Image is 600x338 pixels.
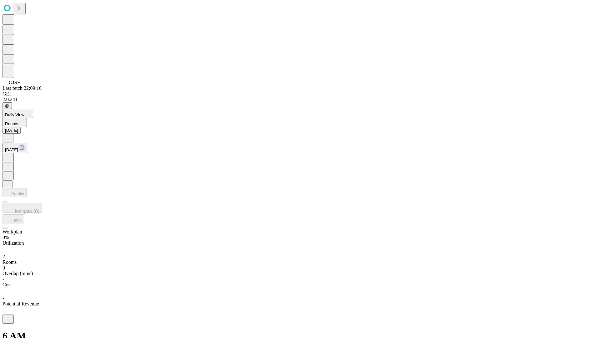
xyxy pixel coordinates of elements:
button: [DATE] [2,127,21,134]
span: Daily View [5,112,24,117]
div: GEI [2,91,597,97]
span: Insights (0) [15,209,39,214]
button: Insights (0) [2,203,42,213]
span: Utilization [2,240,24,246]
button: Rooms [2,118,27,127]
span: [DATE] [5,147,18,152]
span: 2 [2,254,5,259]
span: Last fetch: 22:09:16 [2,85,42,91]
span: 0 [2,265,5,270]
button: Daily View [2,109,33,118]
span: - [2,276,4,282]
span: GJSH [9,80,21,85]
button: @ [2,102,12,109]
span: Potential Revenue [2,301,39,306]
div: 2.0.241 [2,97,597,102]
span: @ [5,103,9,108]
span: Cost [2,282,12,287]
span: Rooms [2,259,17,265]
button: Fetch [2,214,24,223]
span: Overlap (mins) [2,271,33,276]
button: [DATE] [2,143,28,153]
span: Rooms [5,121,18,126]
button: Predict [2,188,27,197]
span: - [2,295,4,301]
span: Workplan [2,229,22,234]
span: 0% [2,235,9,240]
